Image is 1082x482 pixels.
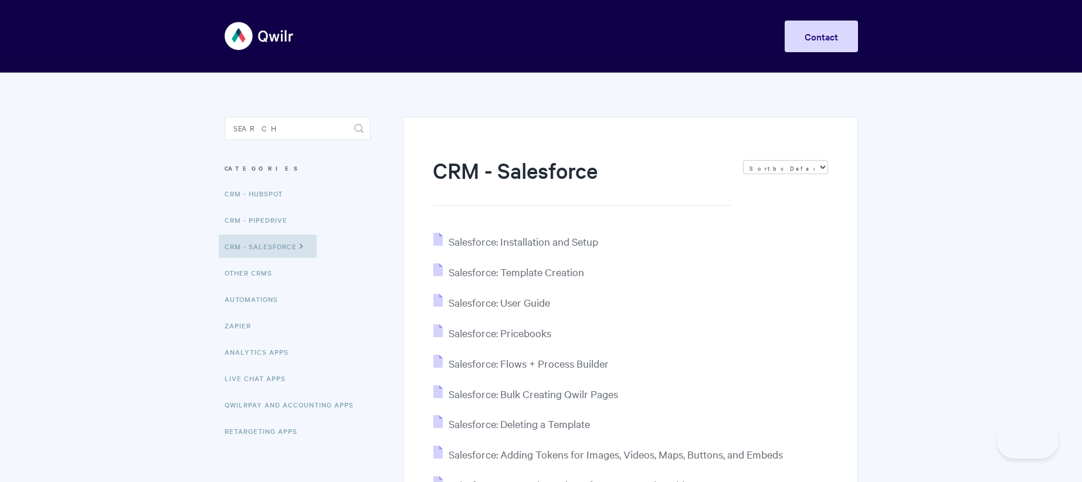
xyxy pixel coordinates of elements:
span: Salesforce: Template Creation [449,265,584,279]
span: Salesforce: Pricebooks [449,326,551,340]
a: Salesforce: Installation and Setup [433,235,598,248]
span: Salesforce: User Guide [449,296,550,309]
a: CRM - Salesforce [219,235,317,258]
a: Salesforce: Bulk Creating Qwilr Pages [433,387,618,400]
iframe: Toggle Customer Support [997,423,1059,459]
a: CRM - HubSpot [225,182,291,205]
h3: Categories [225,158,371,179]
a: Analytics Apps [225,340,297,364]
select: Page reloads on selection [743,160,828,174]
a: CRM - Pipedrive [225,208,296,232]
a: Salesforce: Pricebooks [433,326,551,340]
h1: CRM - Salesforce [433,155,731,206]
img: Qwilr Help Center [225,14,294,58]
span: Salesforce: Installation and Setup [449,235,598,248]
a: Salesforce: Template Creation [433,265,584,279]
a: Salesforce: Adding Tokens for Images, Videos, Maps, Buttons, and Embeds [433,447,783,461]
a: Salesforce: User Guide [433,296,550,309]
a: Zapier [225,314,260,337]
a: Salesforce: Flows + Process Builder [433,357,609,370]
a: QwilrPay and Accounting Apps [225,393,362,416]
a: Other CRMs [225,261,281,284]
span: Salesforce: Adding Tokens for Images, Videos, Maps, Buttons, and Embeds [449,447,783,461]
input: Search [225,117,371,140]
a: Live Chat Apps [225,366,294,390]
span: Salesforce: Flows + Process Builder [449,357,609,370]
span: Salesforce: Bulk Creating Qwilr Pages [449,387,618,400]
a: Salesforce: Deleting a Template [433,417,590,430]
span: Salesforce: Deleting a Template [449,417,590,430]
a: Retargeting Apps [225,419,306,443]
a: Automations [225,287,287,311]
a: Contact [785,21,858,52]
